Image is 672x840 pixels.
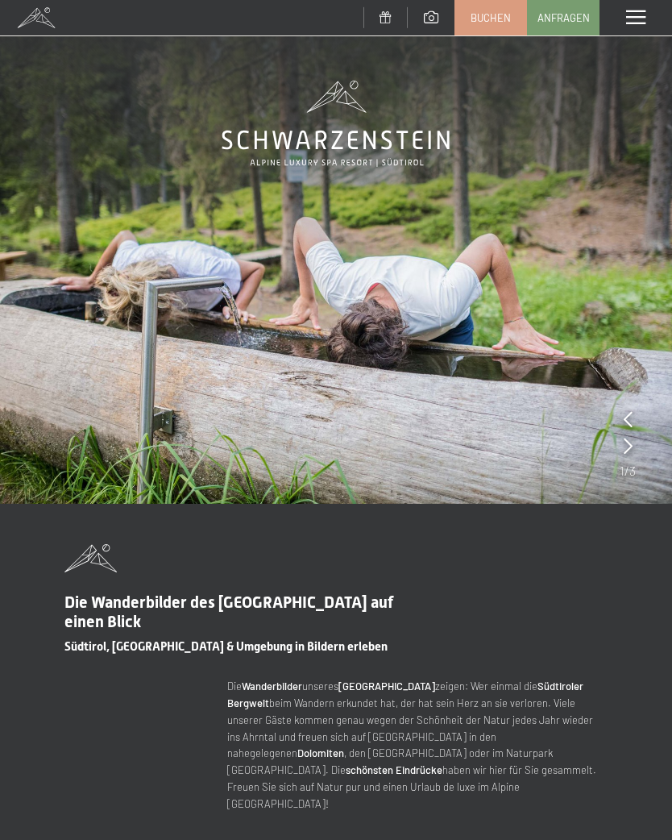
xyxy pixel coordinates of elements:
[64,639,388,654] span: Südtirol, [GEOGRAPHIC_DATA] & Umgebung in Bildern erleben
[471,10,511,25] span: Buchen
[227,680,583,709] strong: Südtiroler Bergwelt
[297,746,344,759] strong: Dolomiten
[242,680,302,692] strong: Wanderbilder
[537,10,590,25] span: Anfragen
[528,1,599,35] a: Anfragen
[455,1,526,35] a: Buchen
[227,678,608,812] p: Die unseres zeigen: Wer einmal die beim Wandern erkundet hat, der hat sein Herz an sie verloren. ...
[346,763,442,776] strong: schönsten Eindrücke
[620,462,624,480] span: 1
[629,462,636,480] span: 3
[624,462,629,480] span: /
[64,593,393,631] span: Die Wanderbilder des [GEOGRAPHIC_DATA] auf einen Blick
[338,680,435,692] strong: [GEOGRAPHIC_DATA]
